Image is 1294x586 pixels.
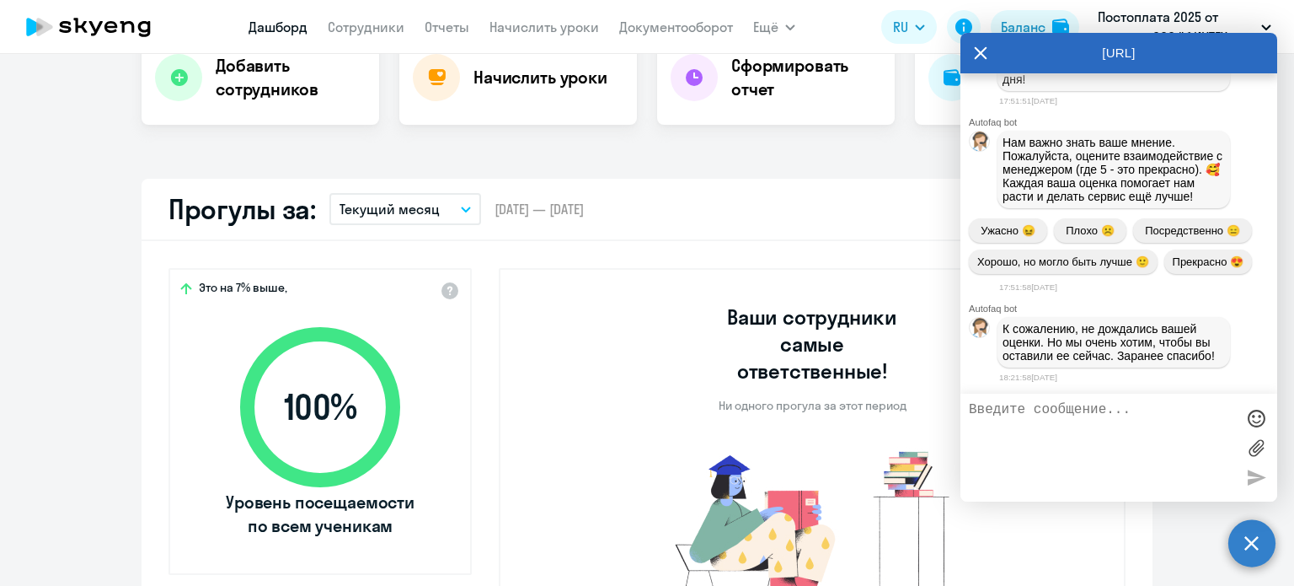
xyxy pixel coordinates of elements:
button: Плохо ☹️ [1054,218,1126,243]
label: Лимит 10 файлов [1243,435,1269,460]
span: 100 % [223,387,417,427]
h4: Начислить уроки [473,66,607,89]
p: Текущий месяц [340,199,440,219]
a: Отчеты [425,19,469,35]
h4: Добавить сотрудников [216,54,366,101]
a: Начислить уроки [489,19,599,35]
span: Прекрасно 😍 [1173,255,1243,268]
div: Autofaq bot [969,117,1277,127]
p: Ни одного прогула за этот период [719,398,906,413]
a: Дашборд [249,19,307,35]
div: Баланс [1001,17,1045,37]
img: bot avatar [970,318,991,342]
span: RU [893,17,908,37]
button: Ужасно 😖 [969,218,1047,243]
img: bot avatar [970,132,991,156]
time: 17:51:58[DATE] [999,282,1057,292]
span: Ещё [753,17,778,37]
span: Уровень посещаемости по всем ученикам [223,491,417,538]
span: Посредственно 😑 [1145,224,1239,237]
button: Ещё [753,10,795,44]
span: К сожалению, не дождались вашей оценки. Но мы очень хотим, чтобы вы оставили ее сейчас. Заранее с... [1003,322,1215,363]
h4: Сформировать отчет [731,54,881,101]
button: Балансbalance [991,10,1079,44]
span: Нам важно знать ваше мнение. Пожалуйста, оцените взаимодействие с менеджером (где 5 - это прекрас... [1003,136,1226,203]
h2: Прогулы за: [168,192,316,226]
button: Посредственно 😑 [1133,218,1252,243]
time: 18:21:58[DATE] [999,373,1057,382]
time: 17:51:51[DATE] [999,96,1057,105]
button: Постоплата 2025 от августа, ООО "ФИНТЕХ СЕРВИС" [1089,7,1280,47]
img: balance [1052,19,1069,35]
span: Ужасно 😖 [981,224,1035,237]
div: Autofaq bot [969,304,1277,314]
button: Хорошо, но могло быть лучше 🙂 [969,250,1158,274]
a: Документооборот [619,19,733,35]
span: Это на 7% выше, [199,280,287,300]
span: [DATE] — [DATE] [495,200,584,218]
span: Хорошо, но могло быть лучше 🙂 [977,255,1149,268]
h3: Ваши сотрудники самые ответственные! [704,304,921,384]
button: RU [881,10,937,44]
p: Постоплата 2025 от августа, ООО "ФИНТЕХ СЕРВИС" [1098,7,1254,47]
button: Прекрасно 😍 [1164,250,1252,274]
button: Текущий месяц [329,193,481,225]
span: Плохо ☹️ [1066,224,1114,237]
a: Сотрудники [328,19,404,35]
